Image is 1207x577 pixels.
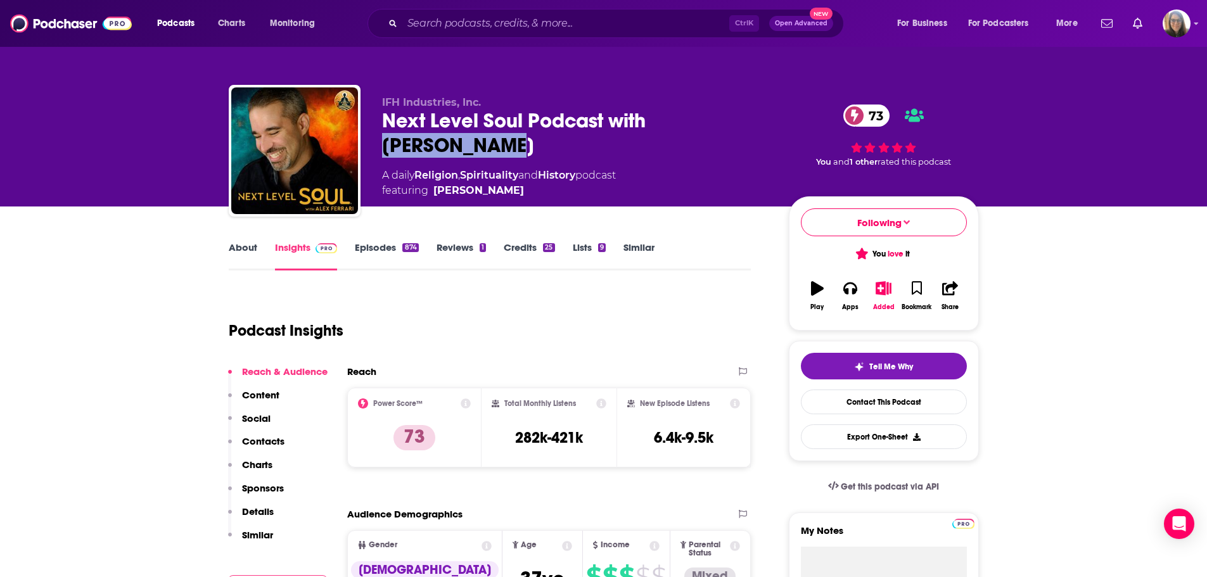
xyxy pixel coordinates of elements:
button: tell me why sparkleTell Me Why [801,353,967,379]
p: Details [242,505,274,517]
a: History [538,169,575,181]
span: Get this podcast via API [841,481,939,492]
a: Get this podcast via API [818,471,950,502]
a: 73 [843,105,890,127]
div: A daily podcast [382,168,616,198]
span: and [518,169,538,181]
div: 73You and1 otherrated this podcast [789,96,979,175]
a: Similar [623,241,655,270]
button: open menu [888,13,963,34]
a: Credits25 [504,241,554,270]
a: Spirituality [460,169,518,181]
h2: New Episode Listens [640,399,710,408]
p: Content [242,389,279,401]
button: Content [228,389,279,412]
span: rated this podcast [878,157,951,167]
h2: Power Score™ [373,399,423,408]
button: Contacts [228,435,284,459]
div: Play [810,303,824,311]
button: Open AdvancedNew [769,16,833,31]
span: 1 other [850,157,878,167]
div: Search podcasts, credits, & more... [380,9,856,38]
p: Sponsors [242,482,284,494]
span: For Podcasters [968,15,1029,32]
p: Reach & Audience [242,365,328,377]
div: [PERSON_NAME] [433,183,524,198]
button: Export One-Sheet [801,424,967,449]
span: Income [601,541,630,549]
div: 1 [480,243,486,252]
a: Show notifications dropdown [1096,13,1118,34]
a: Lists9 [573,241,606,270]
img: User Profile [1163,10,1191,37]
img: Podchaser - Follow, Share and Rate Podcasts [10,11,132,35]
button: open menu [261,13,331,34]
a: Reviews1 [437,241,486,270]
span: You it [857,249,910,259]
button: Reach & Audience [228,365,328,389]
div: 874 [402,243,418,252]
button: Charts [228,459,272,482]
span: 73 [856,105,890,127]
a: Show notifications dropdown [1128,13,1147,34]
button: Similar [228,529,273,552]
a: Contact This Podcast [801,390,967,414]
img: Podchaser Pro [952,519,974,529]
span: IFH Industries, Inc. [382,96,481,108]
div: Bookmark [902,303,931,311]
span: Open Advanced [775,20,827,27]
span: New [810,8,833,20]
button: open menu [1047,13,1094,34]
span: Parental Status [689,541,728,557]
h3: 282k-421k [515,428,583,447]
h2: Reach [347,365,376,377]
span: love [888,249,904,259]
p: Charts [242,459,272,471]
a: InsightsPodchaser Pro [275,241,338,270]
h2: Total Monthly Listens [504,399,576,408]
button: Play [801,273,834,319]
div: Share [942,303,959,311]
input: Search podcasts, credits, & more... [402,13,729,34]
span: and [833,157,850,167]
span: For Business [897,15,947,32]
a: Pro website [952,517,974,529]
div: Apps [842,303,859,311]
a: Religion [414,169,458,181]
a: About [229,241,257,270]
div: Open Intercom Messenger [1164,509,1194,539]
span: More [1056,15,1078,32]
button: Following [801,208,967,236]
label: My Notes [801,524,967,547]
h2: Audience Demographics [347,508,463,520]
span: You [816,157,831,167]
a: Charts [210,13,253,34]
span: featuring [382,183,616,198]
button: Bookmark [900,273,933,319]
button: Apps [834,273,867,319]
div: 25 [543,243,554,252]
span: Gender [369,541,397,549]
button: Sponsors [228,482,284,505]
button: You love it [801,241,967,266]
span: Age [521,541,537,549]
button: Share [933,273,966,319]
button: open menu [960,13,1047,34]
span: , [458,169,460,181]
span: Ctrl K [729,15,759,32]
span: Monitoring [270,15,315,32]
button: Details [228,505,274,529]
span: Logged in as akolesnik [1163,10,1191,37]
h1: Podcast Insights [229,321,343,340]
img: Podchaser Pro [316,243,338,253]
p: Contacts [242,435,284,447]
img: Next Level Soul Podcast with Alex Ferrari [231,87,358,214]
button: open menu [148,13,211,34]
button: Added [867,273,900,319]
img: tell me why sparkle [854,362,864,372]
span: Charts [218,15,245,32]
span: Following [857,217,902,229]
span: Tell Me Why [869,362,913,372]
